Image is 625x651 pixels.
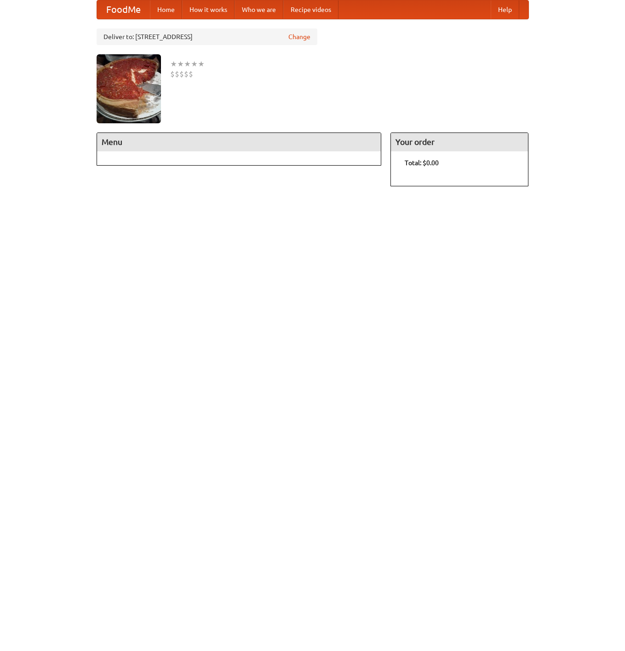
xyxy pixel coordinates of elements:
a: Who we are [235,0,283,19]
a: FoodMe [97,0,150,19]
li: ★ [184,59,191,69]
li: $ [184,69,189,79]
li: $ [170,69,175,79]
div: Deliver to: [STREET_ADDRESS] [97,29,317,45]
a: Help [491,0,519,19]
a: Recipe videos [283,0,338,19]
img: angular.jpg [97,54,161,123]
li: $ [175,69,179,79]
a: Home [150,0,182,19]
a: How it works [182,0,235,19]
li: ★ [198,59,205,69]
li: ★ [170,59,177,69]
li: $ [189,69,193,79]
h4: Menu [97,133,381,151]
a: Change [288,32,310,41]
li: $ [179,69,184,79]
li: ★ [191,59,198,69]
h4: Your order [391,133,528,151]
b: Total: $0.00 [405,159,439,167]
li: ★ [177,59,184,69]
